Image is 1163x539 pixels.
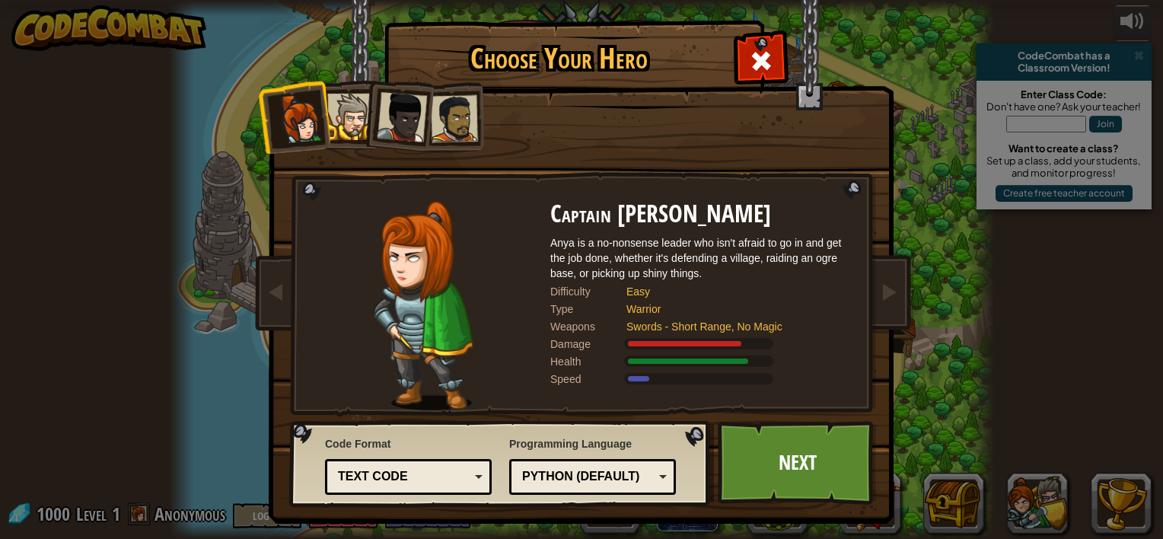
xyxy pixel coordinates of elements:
[387,43,730,75] h1: Choose Your Hero
[718,421,877,505] a: Next
[373,201,473,410] img: captain-pose.png
[550,235,855,281] div: Anya is a no-nonsense leader who isn't afraid to go in and get the job done, whether it's defendi...
[325,436,492,451] span: Code Format
[414,81,484,152] li: Alejandro the Duelist
[289,421,714,508] img: language-selector-background.png
[626,319,840,334] div: Swords - Short Range, No Magic
[550,354,626,369] div: Health
[360,77,435,151] li: Lady Ida Justheart
[550,372,626,387] div: Speed
[550,319,626,334] div: Weapons
[338,468,470,486] div: Text code
[311,80,380,149] li: Sir Tharin Thunderfist
[509,436,676,451] span: Programming Language
[626,284,840,299] div: Easy
[550,372,855,387] div: Moves at 6 meters per second.
[550,354,855,369] div: Gains 140% of listed Warrior armor health.
[550,284,626,299] div: Difficulty
[550,201,855,228] h2: Captain [PERSON_NAME]
[550,301,626,317] div: Type
[522,468,654,486] div: Python (Default)
[256,79,331,154] li: Captain Anya Weston
[550,336,626,352] div: Damage
[550,336,855,352] div: Deals 120% of listed Warrior weapon damage.
[626,301,840,317] div: Warrior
